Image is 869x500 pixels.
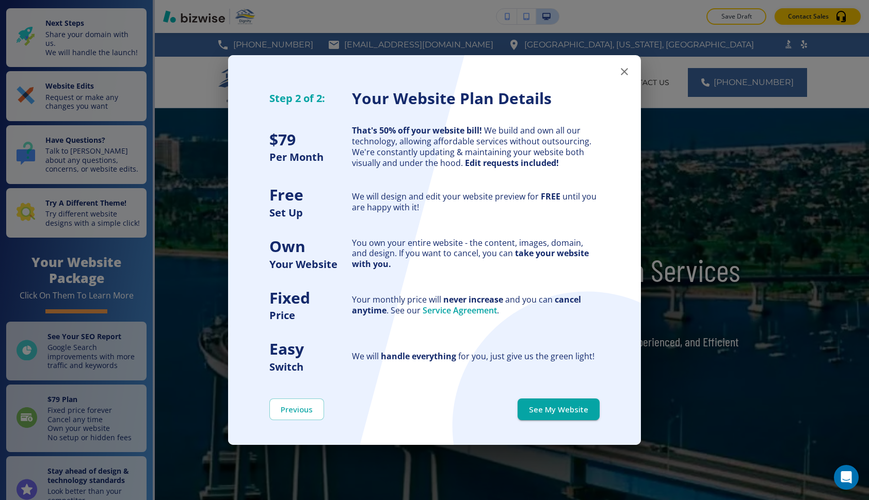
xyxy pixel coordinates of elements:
div: Your monthly price will and you can . See our . [352,294,600,316]
strong: Free [269,184,303,205]
h5: Your Website [269,257,352,271]
strong: take your website with you. [352,247,589,270]
strong: $ 79 [269,129,296,150]
h3: Your Website Plan Details [352,88,600,109]
button: See My Website [518,398,600,420]
button: Previous [269,398,324,420]
strong: That's 50% off your website bill! [352,125,482,136]
h5: Per Month [269,150,352,164]
div: Open Intercom Messenger [834,465,859,490]
strong: Fixed [269,287,310,308]
strong: Own [269,236,305,257]
h5: Set Up [269,206,352,220]
h5: Price [269,308,352,322]
strong: handle everything [381,351,456,362]
h5: Switch [269,360,352,374]
div: We will design and edit your website preview for until you are happy with it! [352,191,600,213]
strong: Edit requests included! [465,157,559,169]
div: You own your entire website - the content, images, domain, and design. If you want to cancel, you... [352,238,600,270]
h5: Step 2 of 2: [269,91,352,105]
strong: Easy [269,338,304,359]
div: We build and own all our technology, allowing affordable services without outsourcing. We're cons... [352,125,600,168]
strong: FREE [541,191,560,202]
a: Service Agreement [423,305,497,316]
div: We will for you, just give us the green light! [352,351,600,362]
strong: never increase [443,294,503,305]
strong: cancel anytime [352,294,581,316]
